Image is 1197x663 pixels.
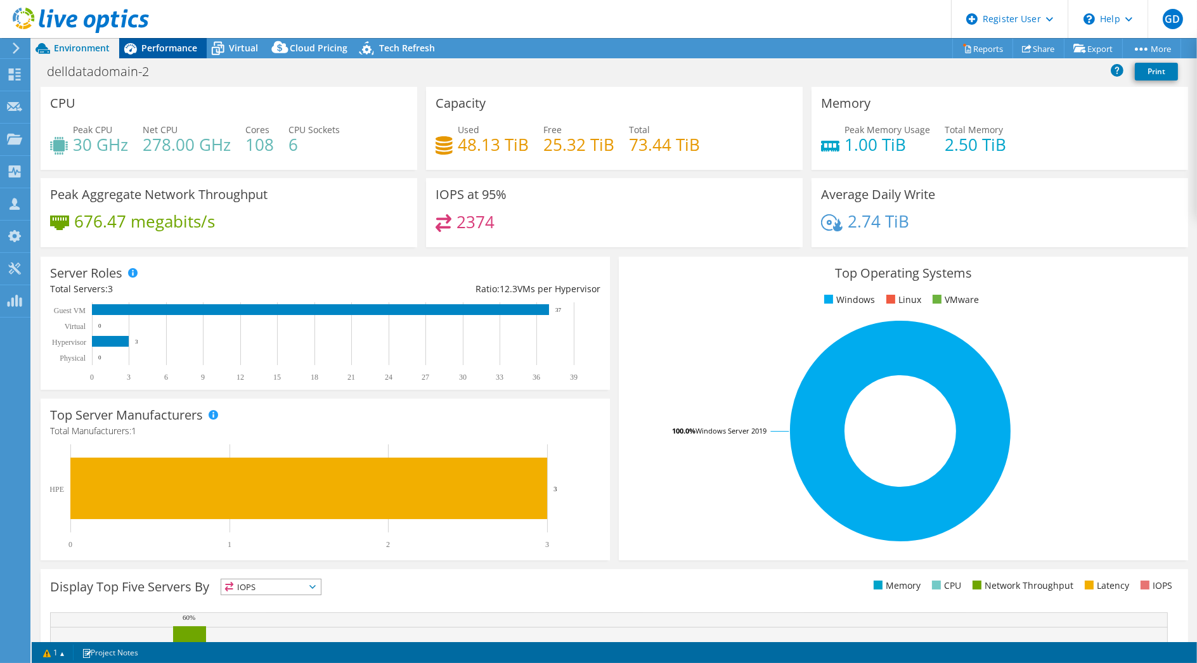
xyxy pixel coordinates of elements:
[628,266,1179,280] h3: Top Operating Systems
[553,485,557,492] text: 3
[436,96,486,110] h3: Capacity
[821,96,870,110] h3: Memory
[696,426,767,435] tspan: Windows Server 2019
[50,282,325,296] div: Total Servers:
[288,124,340,136] span: CPU Sockets
[108,283,113,295] span: 3
[422,373,429,382] text: 27
[74,214,215,228] h4: 676.47 megabits/s
[290,42,347,54] span: Cloud Pricing
[821,188,935,202] h3: Average Daily Write
[629,138,700,151] h4: 73.44 TiB
[73,138,128,151] h4: 30 GHz
[1013,39,1064,58] a: Share
[68,540,72,549] text: 0
[50,266,122,280] h3: Server Roles
[945,138,1006,151] h4: 2.50 TiB
[945,124,1003,136] span: Total Memory
[929,579,961,593] li: CPU
[98,323,101,329] text: 0
[555,307,562,313] text: 37
[496,373,503,382] text: 33
[131,425,136,437] span: 1
[273,373,281,382] text: 15
[543,138,614,151] h4: 25.32 TiB
[90,373,94,382] text: 0
[221,579,321,595] span: IOPS
[848,214,909,228] h4: 2.74 TiB
[1163,9,1183,29] span: GD
[533,373,540,382] text: 36
[325,282,600,296] div: Ratio: VMs per Hypervisor
[1122,39,1181,58] a: More
[500,283,517,295] span: 12.3
[164,373,168,382] text: 6
[245,138,274,151] h4: 108
[1084,13,1095,25] svg: \n
[1082,579,1129,593] li: Latency
[311,373,318,382] text: 18
[236,373,244,382] text: 12
[52,338,86,347] text: Hypervisor
[41,65,169,79] h1: delldatadomain-2
[288,138,340,151] h4: 6
[386,540,390,549] text: 2
[379,42,435,54] span: Tech Refresh
[1064,39,1123,58] a: Export
[228,540,231,549] text: 1
[821,293,875,307] li: Windows
[543,124,562,136] span: Free
[458,124,479,136] span: Used
[143,124,178,136] span: Net CPU
[135,338,138,345] text: 3
[672,426,696,435] tspan: 100.0%
[870,579,921,593] li: Memory
[73,645,147,660] a: Project Notes
[629,124,650,136] span: Total
[50,188,268,202] h3: Peak Aggregate Network Throughput
[50,408,203,422] h3: Top Server Manufacturers
[570,373,578,382] text: 39
[65,322,86,331] text: Virtual
[50,96,75,110] h3: CPU
[385,373,392,382] text: 24
[49,485,64,494] text: HPE
[54,306,86,315] text: Guest VM
[929,293,979,307] li: VMware
[54,42,110,54] span: Environment
[952,39,1013,58] a: Reports
[969,579,1073,593] li: Network Throughput
[73,124,112,136] span: Peak CPU
[229,42,258,54] span: Virtual
[98,354,101,361] text: 0
[458,138,529,151] h4: 48.13 TiB
[60,354,86,363] text: Physical
[436,188,507,202] h3: IOPS at 95%
[127,373,131,382] text: 3
[201,373,205,382] text: 9
[883,293,921,307] li: Linux
[141,42,197,54] span: Performance
[545,540,549,549] text: 3
[245,124,269,136] span: Cores
[459,373,467,382] text: 30
[1135,63,1178,80] a: Print
[34,645,74,660] a: 1
[143,138,231,151] h4: 278.00 GHz
[1137,579,1172,593] li: IOPS
[456,215,495,229] h4: 2374
[183,614,195,621] text: 60%
[50,424,600,438] h4: Total Manufacturers:
[844,138,930,151] h4: 1.00 TiB
[347,373,355,382] text: 21
[844,124,930,136] span: Peak Memory Usage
